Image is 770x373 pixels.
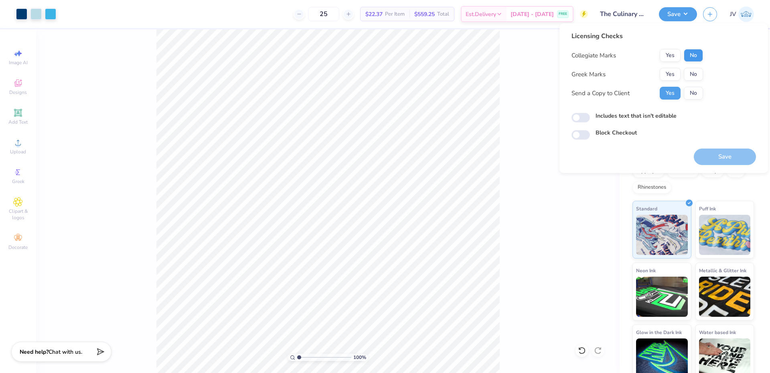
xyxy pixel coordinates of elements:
div: Send a Copy to Client [571,89,630,98]
img: Standard [636,215,688,255]
span: $559.25 [414,10,435,18]
span: Upload [10,149,26,155]
button: No [684,68,703,81]
span: Neon Ink [636,266,656,275]
span: Puff Ink [699,204,716,213]
a: JV [730,6,754,22]
label: Block Checkout [596,128,637,137]
input: Untitled Design [594,6,653,22]
span: JV [730,10,736,19]
span: Image AI [9,59,28,66]
button: No [684,49,703,62]
img: Neon Ink [636,277,688,317]
strong: Need help? [20,348,49,356]
span: Per Item [385,10,405,18]
span: Decorate [8,244,28,251]
span: $22.37 [365,10,383,18]
img: Metallic & Glitter Ink [699,277,751,317]
label: Includes text that isn't editable [596,112,677,120]
span: Designs [9,89,27,96]
button: Yes [660,87,681,100]
span: Est. Delivery [466,10,496,18]
button: No [684,87,703,100]
span: Add Text [8,119,28,125]
button: Save [659,7,697,21]
button: Yes [660,49,681,62]
span: 100 % [353,354,366,361]
div: Rhinestones [632,181,671,194]
span: Standard [636,204,657,213]
span: Chat with us. [49,348,82,356]
input: – – [308,7,339,21]
span: Glow in the Dark Ink [636,328,682,336]
span: Water based Ink [699,328,736,336]
span: FREE [559,11,567,17]
button: Yes [660,68,681,81]
span: Greek [12,178,24,185]
div: Collegiate Marks [571,51,616,60]
span: [DATE] - [DATE] [511,10,554,18]
span: Metallic & Glitter Ink [699,266,746,275]
div: Greek Marks [571,70,606,79]
span: Clipart & logos [4,208,32,221]
div: Licensing Checks [571,31,703,41]
img: Jo Vincent [738,6,754,22]
span: Total [437,10,449,18]
img: Puff Ink [699,215,751,255]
